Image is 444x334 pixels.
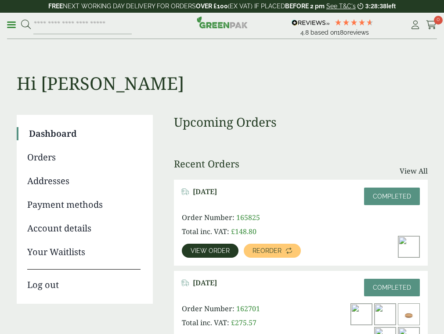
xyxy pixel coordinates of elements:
div: 4.78 Stars [334,18,374,26]
img: IMG_5658-300x200.jpg [398,236,419,257]
span: £ [231,227,235,236]
h1: Hi [PERSON_NAME] [17,45,428,94]
span: 4.8 [300,29,310,36]
span: View order [191,248,230,254]
span: Total inc. VAT: [182,318,229,327]
a: Your Waitlists [27,245,141,259]
span: reviews [347,29,369,36]
bdi: 275.57 [231,318,256,327]
a: Addresses [27,174,141,188]
bdi: 148.80 [231,227,256,236]
img: IMG_5662-300x200.jpg [375,304,396,325]
a: View All [400,166,428,176]
a: Payment methods [27,198,141,211]
span: Completed [373,193,411,200]
strong: FREE [48,3,63,10]
span: Order Number: [182,213,235,222]
img: REVIEWS.io [292,20,330,26]
a: View order [182,244,238,258]
span: Order Number: [182,304,235,313]
span: 180 [337,29,347,36]
a: Dashboard [29,127,141,140]
a: See T&C's [326,3,356,10]
span: 3:28:38 [365,3,386,10]
span: Based on [310,29,337,36]
i: My Account [410,21,421,29]
a: Account details [27,222,141,235]
img: Cardboard-Lid.jpg-ezgif.com-webp-to-jpg-converter-2-300x196.jpg [398,304,419,325]
a: 0 [426,18,437,32]
h3: Upcoming Orders [174,115,428,130]
span: 0 [434,16,443,25]
span: Completed [373,284,411,291]
h3: Recent Orders [174,158,239,169]
span: Total inc. VAT: [182,227,229,236]
span: [DATE] [193,279,217,287]
span: 162701 [236,304,260,313]
strong: OVER £100 [196,3,228,10]
img: IMG_5658-300x200.jpg [351,304,372,325]
a: Orders [27,151,141,164]
span: [DATE] [193,188,217,196]
span: left [386,3,396,10]
a: Log out [27,269,141,291]
a: Reorder [244,244,301,258]
img: GreenPak Supplies [197,16,248,28]
i: Cart [426,21,437,29]
span: Reorder [253,248,282,254]
strong: BEFORE 2 pm [285,3,325,10]
span: 165825 [236,213,260,222]
span: £ [231,318,235,327]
